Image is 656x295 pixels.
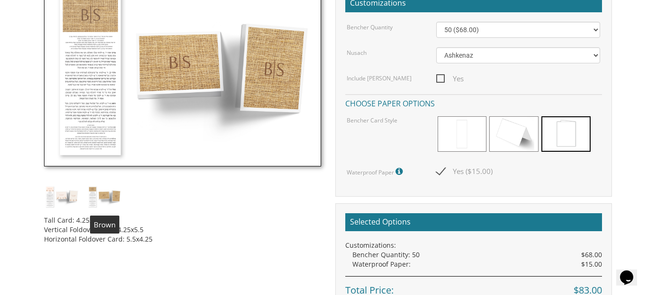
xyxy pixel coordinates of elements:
[616,257,647,286] iframe: chat widget
[347,49,367,57] label: Nusach
[345,213,602,231] h2: Selected Options
[87,185,122,208] img: dc_style14_brown.jpg
[347,23,393,31] label: Bencher Quantity
[352,260,602,269] div: Waterproof Paper:
[347,165,405,178] label: Waterproof Paper
[44,185,80,208] img: dc_style22.jpg
[347,116,397,124] label: Bencher Card Style
[44,208,321,244] div: Tall Card: 4.25x11 Vertical Foldover Card: 4.25x5.5 Horizontal Foldover Card: 5.5x4.25
[347,74,412,82] label: Include [PERSON_NAME]
[581,250,602,260] span: $68.00
[581,260,602,269] span: $15.00
[352,250,602,260] div: Bencher Quantity: 50
[436,73,464,85] span: Yes
[345,241,602,250] div: Customizations:
[436,165,493,177] span: Yes ($15.00)
[345,94,602,111] h4: Choose paper options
